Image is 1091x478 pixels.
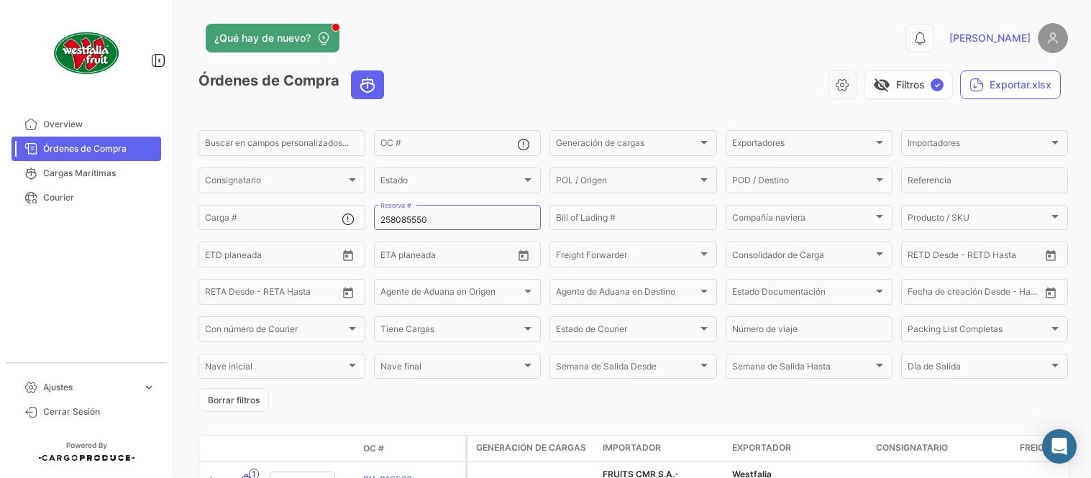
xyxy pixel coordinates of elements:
span: [PERSON_NAME] [949,31,1031,45]
span: Estado de Courier [556,326,697,336]
button: visibility_offFiltros✓ [864,70,953,99]
button: ¿Qué hay de nuevo? [206,24,339,52]
span: ¿Qué hay de nuevo? [214,31,311,45]
span: expand_more [142,381,155,394]
span: Packing List Completas [908,326,1049,336]
datatable-header-cell: Estado Doc. [264,443,357,454]
span: Importador [603,441,661,454]
button: Open calendar [337,244,359,266]
input: Desde [908,289,933,299]
input: Desde [908,252,933,262]
span: Consignatario [876,441,948,454]
span: Exportador [732,441,791,454]
span: Generación de cargas [556,140,697,150]
datatable-header-cell: Consignatario [870,436,1014,461]
span: OC # [363,442,384,455]
datatable-header-cell: Exportador [726,436,870,461]
span: Consignatario [205,178,346,188]
span: ✓ [931,78,944,91]
button: Exportar.xlsx [960,70,1061,99]
div: Abrir Intercom Messenger [1042,429,1077,464]
span: Ajustes [43,381,137,394]
a: Cargas Marítimas [12,161,161,185]
img: client-50.png [50,17,122,89]
input: Hasta [241,252,304,262]
a: Órdenes de Compra [12,137,161,161]
h3: Órdenes de Compra [198,70,388,99]
button: Open calendar [1040,244,1062,266]
input: Desde [380,252,406,262]
button: Open calendar [337,282,359,303]
span: Estado Documentación [732,289,873,299]
datatable-header-cell: Importador [597,436,726,461]
a: Overview [12,112,161,137]
span: Courier [43,191,155,204]
span: Con número de Courier [205,326,346,336]
span: visibility_off [873,76,890,93]
span: Compañía naviera [732,215,873,225]
span: Semana de Salida Desde [556,364,697,374]
datatable-header-cell: Modo de Transporte [228,443,264,454]
span: Nave inicial [205,364,346,374]
span: Día de Salida [908,364,1049,374]
input: Hasta [241,289,304,299]
span: Estado [380,178,521,188]
span: POL / Origen [556,178,697,188]
span: Nave final [380,364,521,374]
input: Hasta [944,252,1007,262]
input: Desde [205,289,231,299]
input: Hasta [416,252,480,262]
button: Ocean [352,71,383,98]
button: Open calendar [1040,282,1062,303]
img: placeholder-user.png [1038,23,1068,53]
button: Borrar filtros [198,388,269,412]
span: Importadores [908,140,1049,150]
span: Cerrar Sesión [43,405,155,418]
span: Generación de cargas [476,441,586,454]
span: Cargas Marítimas [43,167,155,180]
span: Semana de Salida Hasta [732,364,873,374]
span: Consolidador de Carga [732,252,873,262]
span: POD / Destino [732,178,873,188]
span: Exportadores [732,140,873,150]
span: Agente de Aduana en Origen [380,289,521,299]
input: Desde [205,252,231,262]
span: Overview [43,118,155,131]
datatable-header-cell: OC # [357,436,465,461]
input: Hasta [944,289,1007,299]
a: Courier [12,185,161,210]
span: Agente de Aduana en Destino [556,289,697,299]
button: Open calendar [513,244,534,266]
span: Órdenes de Compra [43,142,155,155]
span: Tiene Cargas [380,326,521,336]
datatable-header-cell: Generación de cargas [467,436,597,461]
span: Producto / SKU [908,215,1049,225]
span: Freight Forwarder [556,252,697,262]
